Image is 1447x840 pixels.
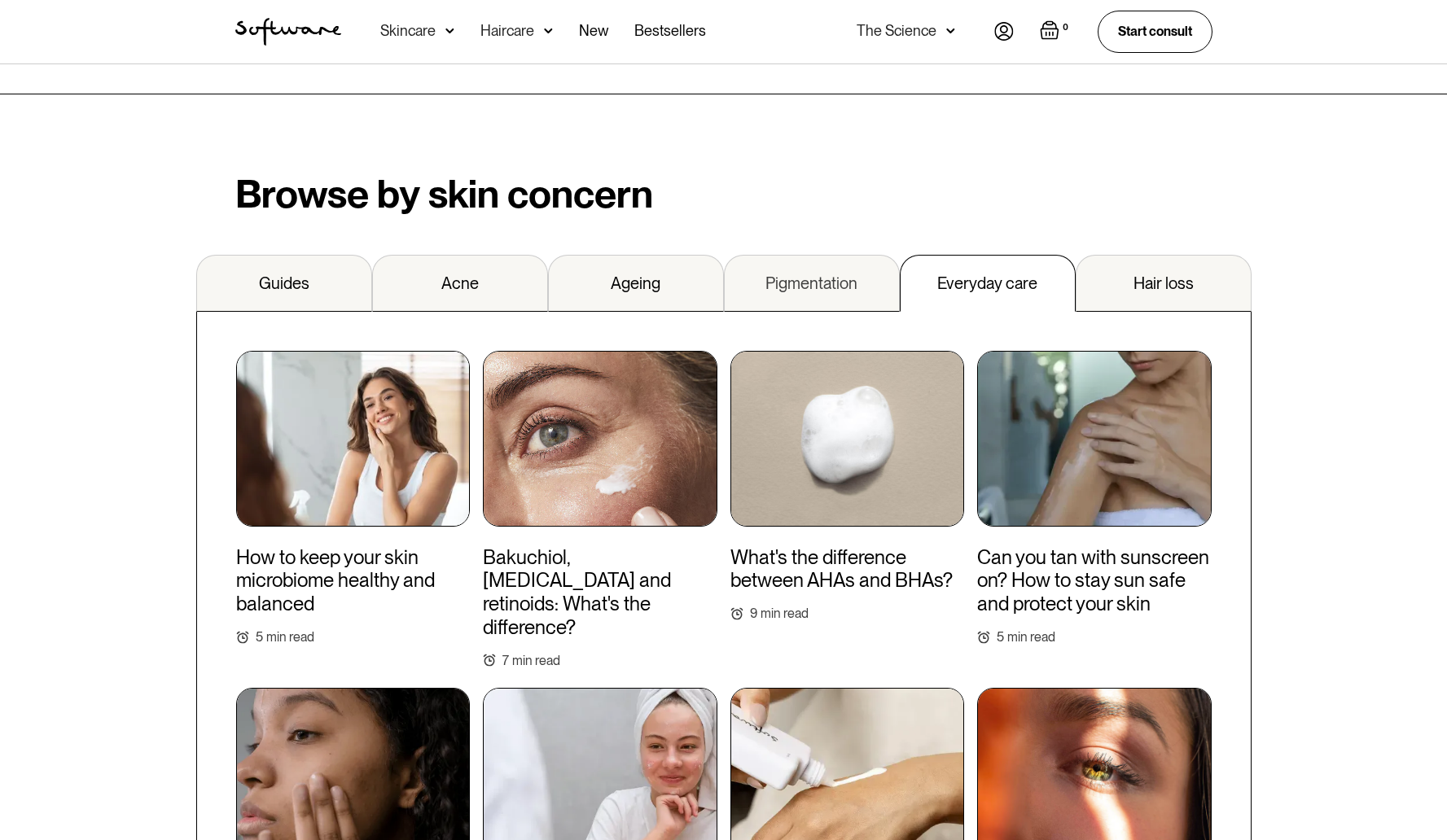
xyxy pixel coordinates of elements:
div: min read [266,629,314,645]
a: Bakuchiol, [MEDICAL_DATA] and retinoids: What's the difference?7min read [483,351,717,668]
div: Skincare [380,23,436,39]
h2: Browse by skin concern [235,173,1212,216]
a: Start consult [1098,11,1212,52]
div: min read [761,606,809,621]
img: arrow down [445,23,454,39]
div: 0 [1059,20,1072,35]
a: home [235,18,341,46]
h3: Bakuchiol, [MEDICAL_DATA] and retinoids: What's the difference? [483,546,717,640]
a: What's the difference between AHAs and BHAs?9min read [730,351,965,622]
img: arrow down [544,23,553,39]
a: Open empty cart [1040,20,1072,43]
div: The Science [857,23,936,39]
h3: What's the difference between AHAs and BHAs? [730,546,965,593]
div: min read [512,653,560,668]
a: Can you tan with sunscreen on? How to stay sun safe and protect your skin5min read [977,351,1212,645]
img: arrow down [946,23,955,39]
h3: Can you tan with sunscreen on? How to stay sun safe and protect your skin [977,546,1212,616]
div: Guides [259,273,309,293]
div: min read [1007,629,1055,645]
div: Ageing [611,273,660,293]
div: Acne [441,273,479,293]
div: Haircare [480,23,534,39]
h3: How to keep your skin microbiome healthy and balanced [236,546,471,616]
div: Everyday care [937,273,1037,293]
div: Hair loss [1133,273,1194,293]
div: 5 [997,629,1004,645]
a: How to keep your skin microbiome healthy and balanced5min read [236,351,471,645]
div: 7 [502,653,509,668]
img: Software Logo [235,18,341,46]
div: Pigmentation [765,273,857,293]
div: 5 [256,629,263,645]
div: 9 [750,606,757,621]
